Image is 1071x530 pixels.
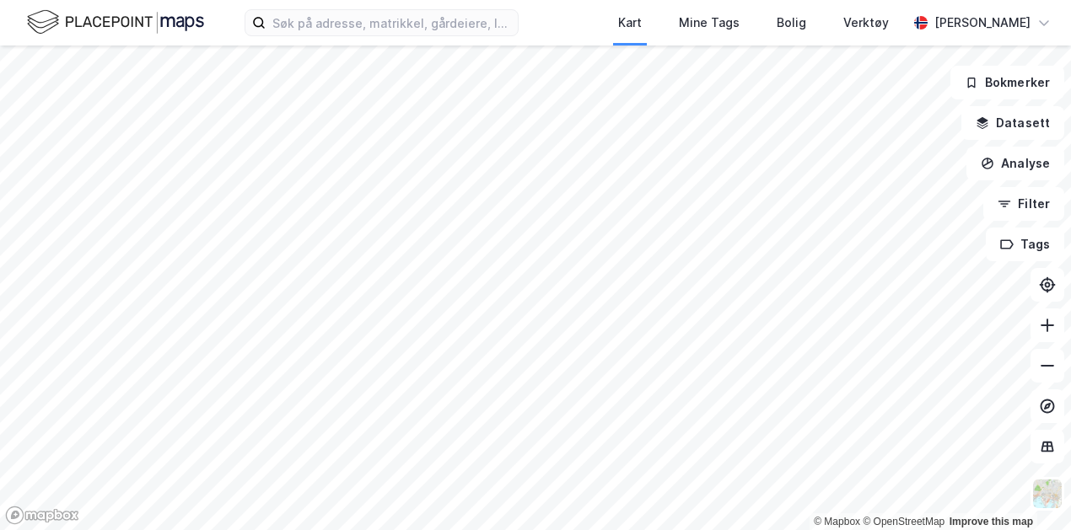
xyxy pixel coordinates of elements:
[987,449,1071,530] div: Kontrollprogram for chat
[5,506,79,525] a: Mapbox homepage
[814,516,860,527] a: Mapbox
[934,13,1031,33] div: [PERSON_NAME]
[983,187,1064,221] button: Filter
[618,13,642,33] div: Kart
[27,8,204,37] img: logo.f888ab2527a4732fd821a326f86c7f29.svg
[863,516,945,527] a: OpenStreetMap
[987,449,1071,530] iframe: Chat Widget
[966,147,1064,180] button: Analyse
[986,228,1064,261] button: Tags
[961,106,1064,140] button: Datasett
[777,13,806,33] div: Bolig
[266,10,518,35] input: Søk på adresse, matrikkel, gårdeiere, leietakere eller personer
[950,516,1033,527] a: Improve this map
[950,66,1064,99] button: Bokmerker
[843,13,889,33] div: Verktøy
[679,13,740,33] div: Mine Tags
